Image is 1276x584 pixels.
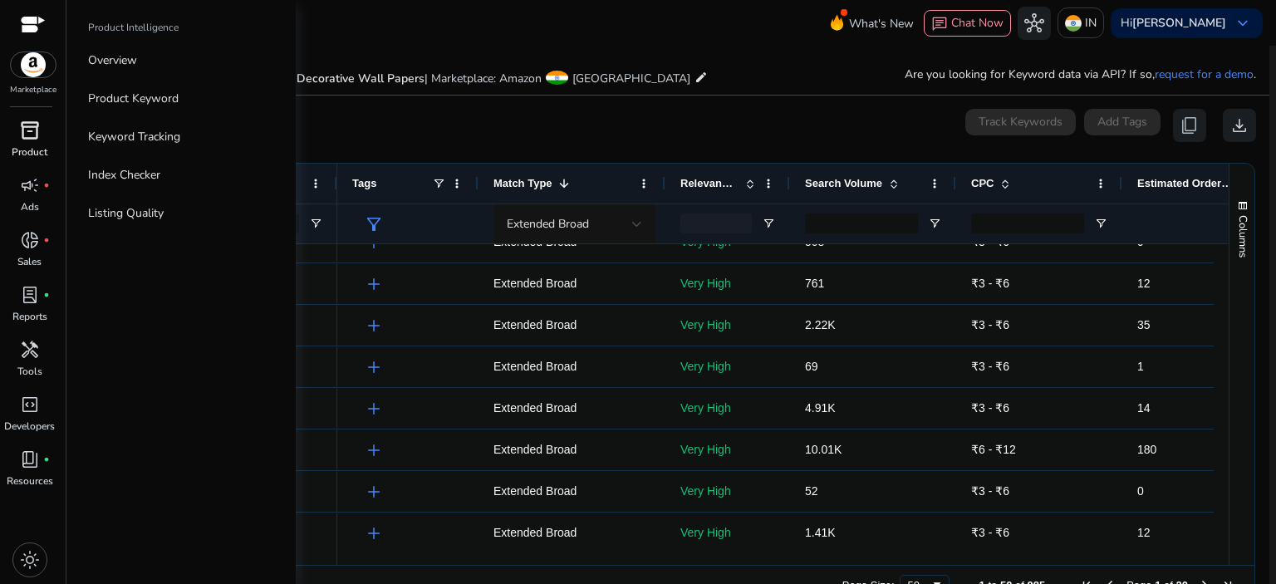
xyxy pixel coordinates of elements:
span: fiber_manual_record [43,292,50,298]
span: CPC [971,177,994,189]
span: add [364,399,384,419]
span: 508 [805,235,824,248]
input: CPC Filter Input [971,213,1084,233]
p: Listing Quality [88,204,164,222]
span: ₹3 - ₹6 [971,277,1009,290]
p: Developers [4,419,55,434]
img: in.svg [1065,15,1082,32]
span: 2.22K [805,318,836,331]
p: Index Checker [88,166,160,184]
span: Decorative Wall Papers [297,71,425,86]
p: Very High [680,474,775,508]
p: Extended Broad [493,350,650,384]
span: 4.91K [805,401,836,415]
span: ₹3 - ₹6 [971,401,1009,415]
span: [GEOGRAPHIC_DATA] [572,71,690,86]
p: Reports [12,309,47,324]
p: Overview [88,52,137,69]
span: 52 [805,484,818,498]
span: add [364,482,384,502]
span: fiber_manual_record [43,456,50,463]
span: 10.01K [805,443,842,456]
span: 1.41K [805,526,836,539]
p: Extended Broad [493,267,650,301]
p: IN [1085,8,1097,37]
span: add [364,233,384,253]
span: 69 [805,360,818,373]
span: ₹3 - ₹6 [971,526,1009,539]
span: donut_small [20,230,40,250]
span: hub [1024,13,1044,33]
span: Estimated Orders/Month [1137,177,1237,189]
span: Chat Now [951,15,1004,31]
span: ₹3 - ₹6 [971,318,1009,331]
span: campaign [20,175,40,195]
p: Product Keyword [88,90,179,107]
button: Open Filter Menu [762,217,775,230]
span: fiber_manual_record [43,182,50,189]
span: filter_alt [364,214,384,234]
p: Ads [21,199,39,214]
p: Very High [680,516,775,550]
span: 180 [1137,443,1156,456]
span: 0 [1137,484,1144,498]
span: 1 [1137,360,1144,373]
p: Marketplace [10,84,56,96]
button: chatChat Now [924,10,1011,37]
span: light_mode [20,550,40,570]
span: fiber_manual_record [43,237,50,243]
span: add [364,316,384,336]
span: download [1229,115,1249,135]
p: Extended Broad [493,433,650,467]
span: ₹3 - ₹6 [971,360,1009,373]
p: Very High [680,308,775,342]
b: [PERSON_NAME] [1132,15,1226,31]
span: keyboard_arrow_down [1233,13,1253,33]
p: Very High [680,391,775,425]
mat-icon: edit [694,67,708,87]
span: code_blocks [20,395,40,415]
span: chat [931,16,948,32]
p: Resources [7,474,53,488]
span: lab_profile [20,285,40,305]
p: Hi [1121,17,1226,29]
a: request for a demo [1155,66,1254,82]
span: Relevance Score [680,177,739,189]
span: | Marketplace: Amazon [425,71,542,86]
span: Extended Broad [507,216,589,232]
p: Product Intelligence [88,20,179,35]
span: book_4 [20,449,40,469]
p: Product [12,145,47,159]
span: Match Type [493,177,552,189]
p: Very High [680,350,775,384]
span: add [364,440,384,460]
button: Open Filter Menu [309,217,322,230]
span: Search Volume [805,177,882,189]
button: Open Filter Menu [928,217,941,230]
span: 35 [1137,318,1151,331]
p: Tools [17,364,42,379]
span: ₹6 - ₹12 [971,443,1016,456]
button: Open Filter Menu [1094,217,1107,230]
p: Sales [17,254,42,269]
span: inventory_2 [20,120,40,140]
span: add [364,357,384,377]
p: Very High [680,267,775,301]
span: Tags [352,177,376,189]
p: Are you looking for Keyword data via API? If so, . [905,66,1256,83]
span: handyman [20,340,40,360]
p: Extended Broad [493,474,650,508]
span: 761 [805,277,824,290]
img: amazon.svg [11,52,56,77]
span: 14 [1137,401,1151,415]
span: 12 [1137,277,1151,290]
span: 12 [1137,526,1151,539]
button: hub [1018,7,1051,40]
p: Extended Broad [493,391,650,425]
p: Keyword Tracking [88,128,180,145]
span: add [364,274,384,294]
input: Search Volume Filter Input [805,213,918,233]
button: download [1223,109,1256,142]
p: Very High [680,433,775,467]
span: add [364,523,384,543]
